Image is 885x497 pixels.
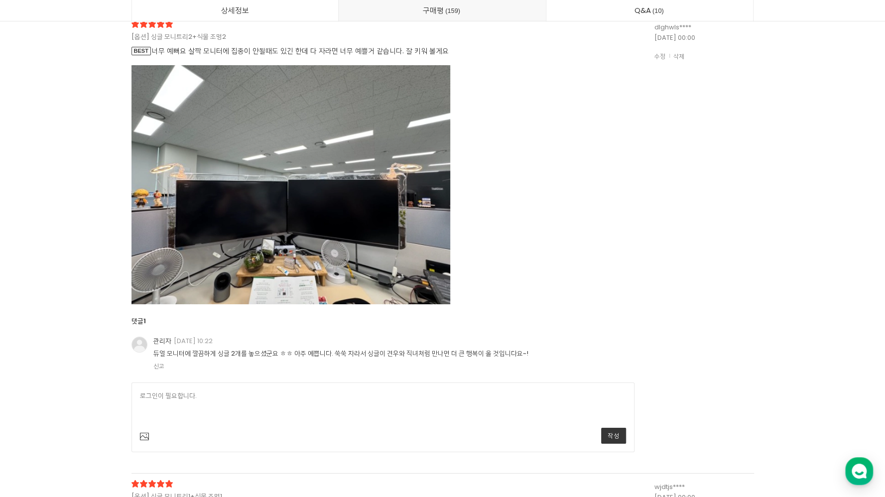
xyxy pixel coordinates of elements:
[91,331,103,339] span: 대화
[154,331,166,339] span: 설정
[131,316,143,326] strong: 댓글
[153,349,634,358] div: 듀얼 모니터에 깔끔하게 싱글 2개를 놓으셨군요 ㅎㅎ 아주 예쁩니다. 쑥쑥 자라서 싱글이 견우와 직녀처럼 만나면 더 큰 행복이 올 것입니다요~!
[131,65,450,304] img: daf8014f34d14.png
[601,428,626,444] a: 작성
[174,336,213,346] span: [DATE] 10:22
[669,51,684,61] a: 삭제
[444,5,462,16] span: 159
[66,316,128,341] a: 대화
[131,32,455,42] span: [옵션] 싱글 모니트리2+식물 조명2
[3,316,66,341] a: 홈
[654,51,665,61] a: 수정
[153,362,164,371] a: 신고
[128,316,191,341] a: 설정
[654,33,754,43] div: [DATE] 00:00
[143,316,146,326] span: 1
[131,46,480,56] span: 너무 예뻐요 살짝 모니터에 집중이 안될때도 있긴 한데 다 자라면 너무 예쁠거 같습니다. 잘 키워 볼게요
[651,5,665,16] span: 10
[153,337,213,346] div: 관리자
[131,47,151,55] span: BEST
[31,331,37,339] span: 홈
[131,337,147,353] img: default_profile.png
